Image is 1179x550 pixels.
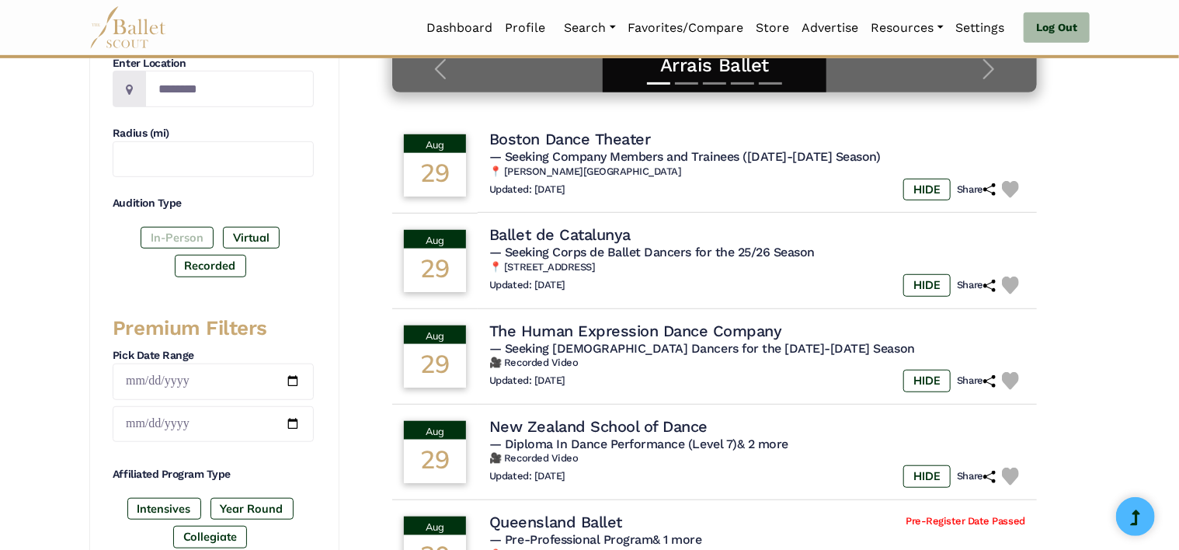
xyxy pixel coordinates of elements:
label: In-Person [141,227,214,249]
h4: Queensland Ballet [489,512,622,532]
a: Store [750,12,796,44]
div: 29 [404,344,466,388]
span: Pre-Register Date Passed [906,515,1024,528]
label: HIDE [903,274,951,296]
label: Virtual [223,227,280,249]
span: — Seeking [DEMOGRAPHIC_DATA] Dancers for the [DATE]-[DATE] Season [489,341,915,356]
h4: Ballet de Catalunya [489,225,631,245]
h4: New Zealand School of Dance [489,416,708,437]
button: Slide 2 [675,75,698,92]
span: — Pre-Professional Program [489,532,702,547]
a: Dashboard [421,12,499,44]
h6: 🎥 Recorded Video [489,357,1025,370]
h6: Updated: [DATE] [489,183,565,197]
span: — Diploma In Dance Performance (Level 7) [489,437,788,451]
button: Slide 3 [703,75,726,92]
label: Collegiate [173,526,247,548]
div: Aug [404,517,466,535]
h6: Updated: [DATE] [489,279,565,292]
h3: Premium Filters [113,315,314,342]
a: Search [558,12,622,44]
div: Aug [404,230,466,249]
a: & 2 more [737,437,788,451]
a: Favorites/Compare [622,12,750,44]
label: HIDE [903,370,951,392]
h4: Radius (mi) [113,126,314,141]
h6: Share [957,279,996,292]
a: & 1 more [653,532,702,547]
h4: Enter Location [113,56,314,71]
div: 29 [404,153,466,197]
label: Intensives [127,498,201,520]
h4: Boston Dance Theater [489,129,650,149]
h6: Updated: [DATE] [489,374,565,388]
h4: Audition Type [113,196,314,211]
button: Slide 4 [731,75,754,92]
a: Settings [950,12,1011,44]
a: Advertise [796,12,865,44]
a: Arrais Ballet [408,54,1021,78]
h6: 📍 [STREET_ADDRESS] [489,261,1025,274]
span: — Seeking Company Members and Trainees ([DATE]-[DATE] Season) [489,149,881,164]
h6: Share [957,470,996,483]
a: Profile [499,12,552,44]
label: HIDE [903,179,951,200]
label: HIDE [903,465,951,487]
label: Recorded [175,255,246,277]
a: Log Out [1024,12,1090,44]
h6: Share [957,374,996,388]
button: Slide 5 [759,75,782,92]
h6: Updated: [DATE] [489,470,565,483]
h4: The Human Expression Dance Company [489,321,782,341]
h6: 🎥 Recorded Video [489,452,1025,465]
label: Year Round [210,498,294,520]
div: 29 [404,440,466,483]
div: Aug [404,421,466,440]
button: Slide 1 [647,75,670,92]
h4: Pick Date Range [113,348,314,364]
input: Location [145,71,314,107]
div: Aug [404,325,466,344]
h6: 📍 [PERSON_NAME][GEOGRAPHIC_DATA] [489,165,1025,179]
a: Resources [865,12,950,44]
div: Aug [404,134,466,153]
h4: Affiliated Program Type [113,467,314,482]
div: 29 [404,249,466,292]
h6: Share [957,183,996,197]
span: — Seeking Corps de Ballet Dancers for the 25/26 Season [489,245,815,259]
